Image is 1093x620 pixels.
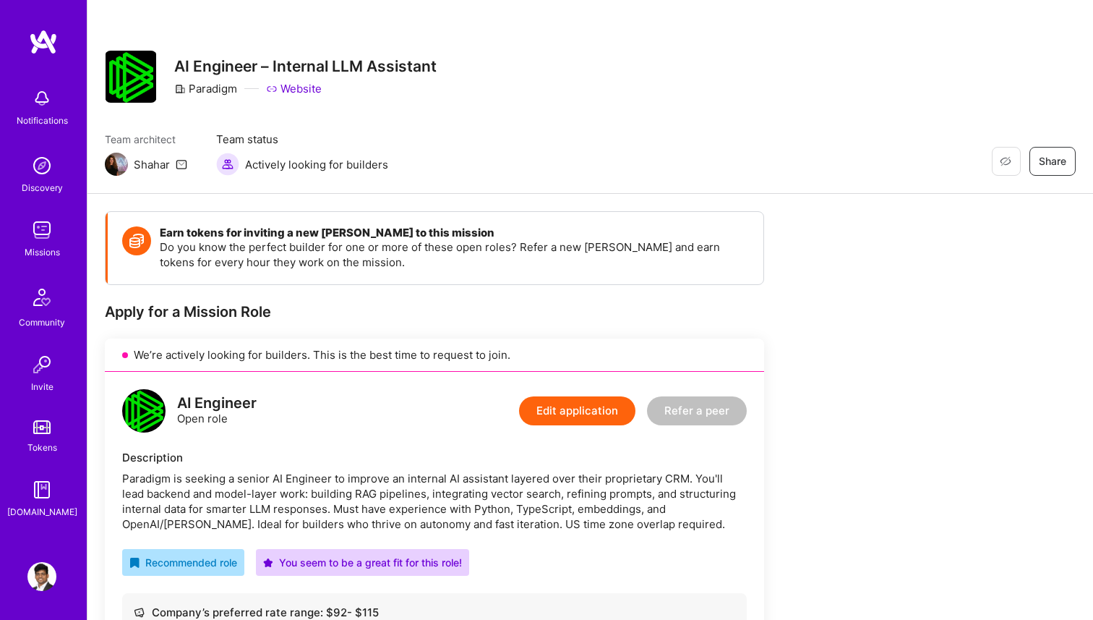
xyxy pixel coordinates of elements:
i: icon RecommendedBadge [129,558,140,568]
img: discovery [27,151,56,180]
a: User Avatar [24,562,60,591]
div: Paradigm [174,81,237,96]
img: Token icon [122,226,151,255]
div: Description [122,450,747,465]
img: guide book [27,475,56,504]
span: Actively looking for builders [245,157,388,172]
div: Recommended role [129,555,237,570]
div: Community [19,315,65,330]
div: Apply for a Mission Role [105,302,764,321]
div: Paradigm is seeking a senior AI Engineer to improve an internal AI assistant layered over their p... [122,471,747,532]
i: icon Cash [134,607,145,618]
img: Invite [27,350,56,379]
a: Website [266,81,322,96]
div: You seem to be a great fit for this role! [263,555,462,570]
img: tokens [33,420,51,434]
button: Refer a peer [647,396,747,425]
button: Share [1029,147,1076,176]
div: Tokens [27,440,57,455]
p: Do you know the perfect builder for one or more of these open roles? Refer a new [PERSON_NAME] an... [160,239,749,270]
div: Notifications [17,113,68,128]
i: icon PurpleStar [263,558,273,568]
img: logo [122,389,166,433]
img: logo [29,29,58,55]
i: icon Mail [176,158,187,170]
i: icon CompanyGray [174,83,186,95]
div: AI Engineer [177,396,257,411]
div: Invite [31,379,53,394]
img: teamwork [27,216,56,245]
div: Shahar [134,157,170,172]
h4: Earn tokens for inviting a new [PERSON_NAME] to this mission [160,226,749,239]
i: icon EyeClosed [1000,156,1011,167]
button: Edit application [519,396,635,425]
img: Company Logo [106,51,156,103]
span: Share [1039,154,1066,169]
div: Missions [25,245,60,260]
img: bell [27,84,56,113]
div: Company’s preferred rate range: $ 92 - $ 115 [134,605,735,620]
span: Team status [216,132,388,147]
div: Open role [177,396,257,426]
div: Discovery [22,180,63,195]
div: We’re actively looking for builders. This is the best time to request to join. [105,339,764,372]
img: Community [25,280,59,315]
div: [DOMAIN_NAME] [7,504,77,519]
h3: AI Engineer – Internal LLM Assistant [174,57,437,75]
span: Team architect [105,132,187,147]
img: User Avatar [27,562,56,591]
img: Team Architect [105,153,128,176]
img: Actively looking for builders [216,153,239,176]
